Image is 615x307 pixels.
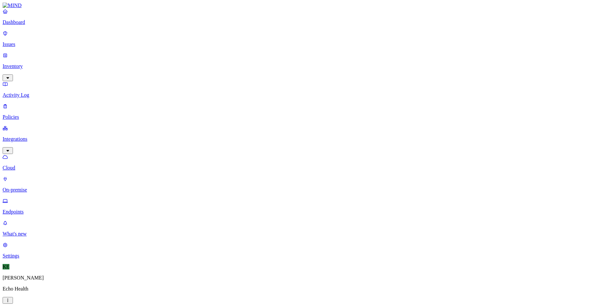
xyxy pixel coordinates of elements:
p: [PERSON_NAME] [3,275,612,281]
p: Cloud [3,165,612,171]
img: MIND [3,3,22,8]
a: Inventory [3,52,612,80]
p: Integrations [3,136,612,142]
a: Issues [3,30,612,47]
a: Settings [3,242,612,259]
span: KE [3,264,9,269]
a: Activity Log [3,81,612,98]
a: Policies [3,103,612,120]
p: Dashboard [3,19,612,25]
p: Echo Health [3,286,612,292]
a: On-premise [3,176,612,193]
p: On-premise [3,187,612,193]
a: Integrations [3,125,612,153]
a: Dashboard [3,8,612,25]
p: Activity Log [3,92,612,98]
a: MIND [3,3,612,8]
a: Cloud [3,154,612,171]
p: Policies [3,114,612,120]
p: Issues [3,41,612,47]
p: Settings [3,253,612,259]
a: What's new [3,220,612,237]
a: Endpoints [3,198,612,215]
p: What's new [3,231,612,237]
p: Inventory [3,63,612,69]
p: Endpoints [3,209,612,215]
